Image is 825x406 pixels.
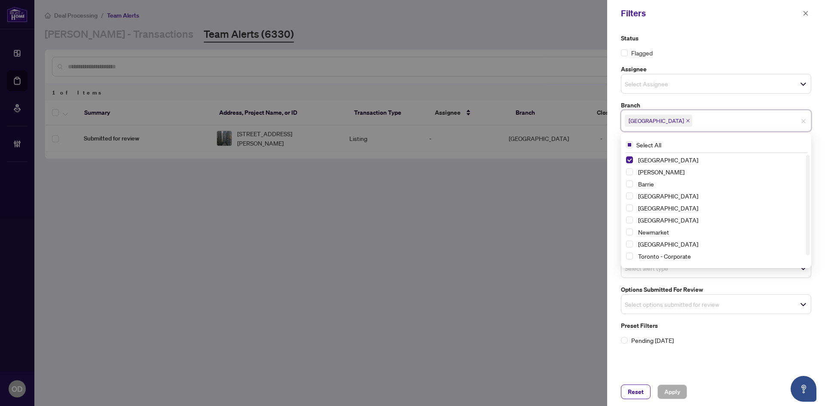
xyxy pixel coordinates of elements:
span: Durham [635,203,806,213]
span: close [686,119,690,123]
span: Select Newmarket [626,229,633,235]
span: Toronto - Corporate [635,251,806,261]
span: Mississauga [635,215,806,225]
span: Select Durham [626,205,633,211]
span: close [803,10,809,16]
span: Barrie [635,179,806,189]
span: [GEOGRAPHIC_DATA] [638,216,698,224]
span: [PERSON_NAME] [638,168,684,176]
label: Status [621,34,811,43]
span: Select Richmond Hill [626,156,633,163]
span: Flagged [631,48,653,58]
button: Open asap [791,376,816,402]
label: Branch [621,101,811,110]
span: Toronto - Corporate [638,252,691,260]
span: Select Mississauga [626,217,633,223]
span: [GEOGRAPHIC_DATA] [638,204,698,212]
span: [GEOGRAPHIC_DATA] [629,116,684,125]
span: Toronto - [PERSON_NAME] [638,264,710,272]
span: Toronto - Don Mills [635,263,806,273]
span: Barrie [638,180,654,188]
label: Preset Filters [621,321,811,330]
button: Apply [657,385,687,399]
span: Select Barrie [626,180,633,187]
span: close [801,119,806,124]
span: [GEOGRAPHIC_DATA] [638,240,698,248]
span: Richmond Hill [635,155,806,165]
span: [GEOGRAPHIC_DATA] [638,156,698,164]
span: Select Vaughan [626,168,633,175]
span: Select Burlington [626,192,633,199]
label: Assignee [621,64,811,74]
span: Burlington [635,191,806,201]
span: Richmond Hill [625,115,692,127]
span: Reset [628,385,644,399]
span: [GEOGRAPHIC_DATA] [638,192,698,200]
span: Pending [DATE] [628,336,677,345]
span: Select All [633,140,665,150]
div: Filters [621,7,800,20]
span: Select Toronto - Corporate [626,253,633,259]
span: Newmarket [638,228,669,236]
button: Reset [621,385,651,399]
label: Options Submitted for Review [621,285,811,294]
span: Ottawa [635,239,806,249]
span: Select Ottawa [626,241,633,247]
span: Newmarket [635,227,806,237]
span: Vaughan [635,167,806,177]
